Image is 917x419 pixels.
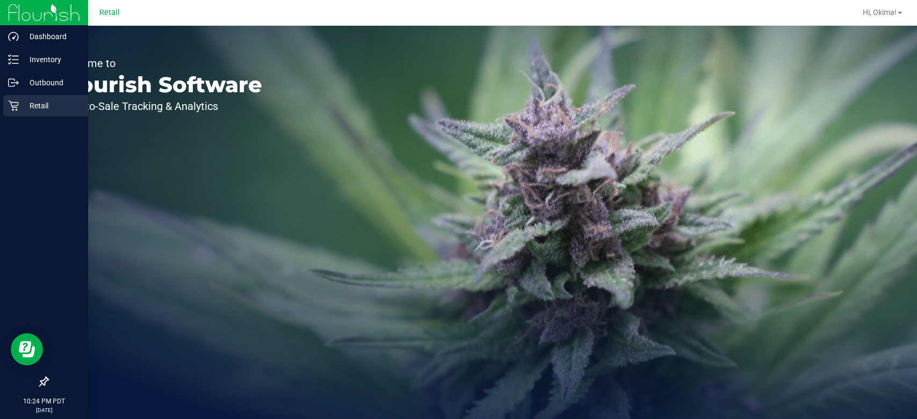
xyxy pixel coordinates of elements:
[8,31,19,42] inline-svg: Dashboard
[99,8,120,17] span: Retail
[11,333,43,365] iframe: Resource center
[8,54,19,65] inline-svg: Inventory
[19,99,83,112] p: Retail
[58,58,262,69] p: Welcome to
[19,76,83,89] p: Outbound
[863,8,897,17] span: Hi, Okima!
[58,74,262,95] p: Flourish Software
[8,100,19,111] inline-svg: Retail
[8,77,19,88] inline-svg: Outbound
[5,396,83,406] p: 10:24 PM PDT
[19,30,83,43] p: Dashboard
[58,101,262,112] p: Seed-to-Sale Tracking & Analytics
[19,53,83,66] p: Inventory
[5,406,83,414] p: [DATE]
